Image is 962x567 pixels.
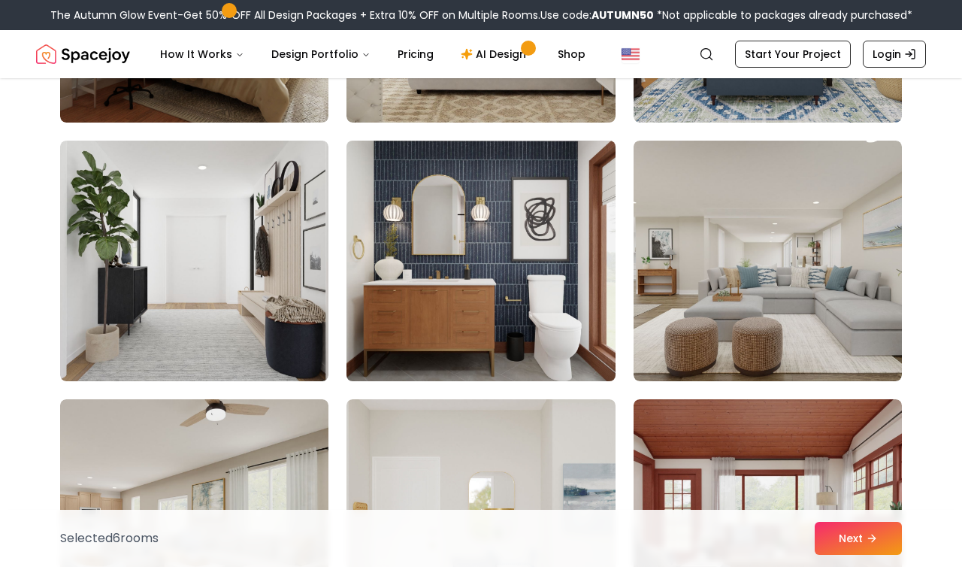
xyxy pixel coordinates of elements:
[634,141,902,381] img: Room room-15
[36,30,926,78] nav: Global
[148,39,597,69] nav: Main
[259,39,383,69] button: Design Portfolio
[340,135,622,387] img: Room room-14
[815,522,902,555] button: Next
[36,39,130,69] a: Spacejoy
[622,45,640,63] img: United States
[386,39,446,69] a: Pricing
[148,39,256,69] button: How It Works
[60,529,159,547] p: Selected 6 room s
[36,39,130,69] img: Spacejoy Logo
[546,39,597,69] a: Shop
[60,141,328,381] img: Room room-13
[735,41,851,68] a: Start Your Project
[50,8,912,23] div: The Autumn Glow Event-Get 50% OFF All Design Packages + Extra 10% OFF on Multiple Rooms.
[654,8,912,23] span: *Not applicable to packages already purchased*
[449,39,543,69] a: AI Design
[863,41,926,68] a: Login
[540,8,654,23] span: Use code:
[591,8,654,23] b: AUTUMN50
